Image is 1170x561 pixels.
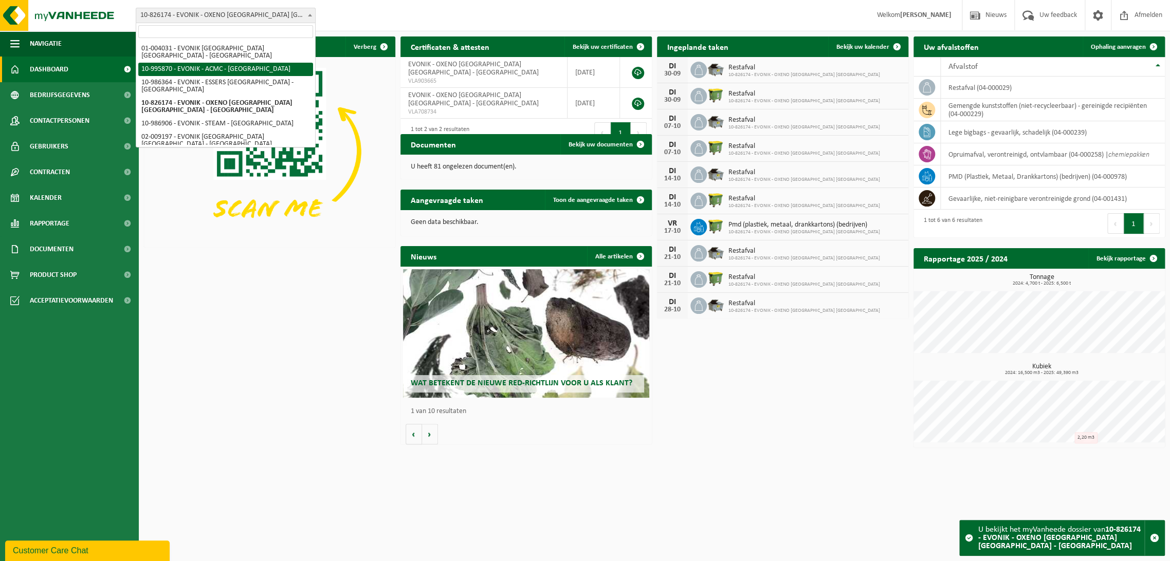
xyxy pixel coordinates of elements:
[1124,213,1144,234] button: 1
[1144,213,1160,234] button: Next
[406,424,422,444] button: Vorige
[1083,36,1164,57] a: Ophaling aanvragen
[411,379,632,387] span: Wat betekent de nieuwe RED-richtlijn voor u als klant?
[400,190,493,210] h2: Aangevraagde taken
[30,211,69,236] span: Rapportage
[408,61,539,77] span: EVONIK - OXENO [GEOGRAPHIC_DATA] [GEOGRAPHIC_DATA] - [GEOGRAPHIC_DATA]
[594,122,611,143] button: Previous
[657,36,739,57] h2: Ingeplande taken
[662,62,683,70] div: DI
[836,44,889,50] span: Bekijk uw kalender
[662,298,683,306] div: DI
[728,177,880,183] span: 10-826174 - EVONIK - OXENO [GEOGRAPHIC_DATA] [GEOGRAPHIC_DATA]
[707,139,724,156] img: WB-1100-HPE-GN-50
[138,130,313,151] li: 02-009197 - EVONIK [GEOGRAPHIC_DATA] [GEOGRAPHIC_DATA] - [GEOGRAPHIC_DATA]
[408,91,539,107] span: EVONIK - OXENO [GEOGRAPHIC_DATA] [GEOGRAPHIC_DATA] - [GEOGRAPHIC_DATA]
[30,82,90,108] span: Bedrijfsgegevens
[919,281,1165,286] span: 2024: 4,700 t - 2025: 6,500 t
[728,308,880,314] span: 10-826174 - EVONIK - OXENO [GEOGRAPHIC_DATA] [GEOGRAPHIC_DATA]
[728,229,880,235] span: 10-826174 - EVONIK - OXENO [GEOGRAPHIC_DATA] [GEOGRAPHIC_DATA]
[913,248,1018,268] h2: Rapportage 2025 / 2024
[707,217,724,235] img: WB-1100-HPE-GN-50
[144,57,395,246] img: Download de VHEPlus App
[411,219,642,226] p: Geen data beschikbaar.
[662,246,683,254] div: DI
[30,31,62,57] span: Navigatie
[941,165,1165,188] td: PMD (Plastiek, Metaal, Drankkartons) (bedrijven) (04-000978)
[30,288,113,313] span: Acceptatievoorwaarden
[662,193,683,201] div: DI
[1107,213,1124,234] button: Previous
[662,254,683,261] div: 21-10
[662,97,683,104] div: 30-09
[553,197,633,203] span: Toon de aangevraagde taken
[919,370,1165,376] span: 2024: 16,500 m3 - 2025: 49,390 m3
[728,255,880,261] span: 10-826174 - EVONIK - OXENO [GEOGRAPHIC_DATA] [GEOGRAPHIC_DATA]
[728,90,880,98] span: Restafval
[941,121,1165,143] td: lege bigbags - gevaarlijk, schadelijk (04-000239)
[728,273,880,282] span: Restafval
[611,122,631,143] button: 1
[568,88,620,119] td: [DATE]
[941,77,1165,99] td: restafval (04-000029)
[662,115,683,123] div: DI
[406,121,469,144] div: 1 tot 2 van 2 resultaten
[564,36,651,57] a: Bekijk uw certificaten
[728,124,880,130] span: 10-826174 - EVONIK - OXENO [GEOGRAPHIC_DATA] [GEOGRAPHIC_DATA]
[422,424,438,444] button: Volgende
[1088,248,1164,269] a: Bekijk rapportage
[728,151,880,157] span: 10-826174 - EVONIK - OXENO [GEOGRAPHIC_DATA] [GEOGRAPHIC_DATA]
[941,143,1165,165] td: opruimafval, verontreinigd, ontvlambaar (04-000258) |
[948,63,978,71] span: Afvalstof
[573,44,633,50] span: Bekijk uw certificaten
[707,113,724,130] img: WB-5000-GAL-GY-01
[138,97,313,117] li: 10-826174 - EVONIK - OXENO [GEOGRAPHIC_DATA] [GEOGRAPHIC_DATA] - [GEOGRAPHIC_DATA]
[728,116,880,124] span: Restafval
[707,165,724,182] img: WB-5000-GAL-GY-01
[728,142,880,151] span: Restafval
[662,272,683,280] div: DI
[913,36,989,57] h2: Uw afvalstoffen
[662,123,683,130] div: 07-10
[30,185,62,211] span: Kalender
[631,122,647,143] button: Next
[662,280,683,287] div: 21-10
[728,195,880,203] span: Restafval
[1074,432,1098,443] div: 2,20 m3
[30,262,77,288] span: Product Shop
[30,108,89,134] span: Contactpersonen
[5,538,172,561] iframe: chat widget
[728,169,880,177] span: Restafval
[707,191,724,209] img: WB-1100-HPE-GN-50
[707,244,724,261] img: WB-5000-GAL-GY-01
[662,70,683,78] div: 30-09
[828,36,907,57] a: Bekijk uw kalender
[662,88,683,97] div: DI
[30,236,74,262] span: Documenten
[728,203,880,209] span: 10-826174 - EVONIK - OXENO [GEOGRAPHIC_DATA] [GEOGRAPHIC_DATA]
[400,134,466,154] h2: Documenten
[662,167,683,175] div: DI
[30,134,68,159] span: Gebruikers
[569,141,633,148] span: Bekijk uw documenten
[1091,44,1146,50] span: Ophaling aanvragen
[728,98,880,104] span: 10-826174 - EVONIK - OXENO [GEOGRAPHIC_DATA] [GEOGRAPHIC_DATA]
[560,134,651,155] a: Bekijk uw documenten
[30,159,70,185] span: Contracten
[411,163,642,171] p: U heeft 81 ongelezen document(en).
[728,64,880,72] span: Restafval
[662,219,683,228] div: VR
[136,8,315,23] span: 10-826174 - EVONIK - OXENO ANTWERPEN NV - ANTWERPEN
[411,408,647,415] p: 1 van 10 resultaten
[403,269,649,398] a: Wat betekent de nieuwe RED-richtlijn voor u als klant?
[1108,151,1149,159] i: chemiepakken
[408,108,559,116] span: VLA708734
[707,270,724,287] img: WB-1100-HPE-GN-50
[545,190,651,210] a: Toon de aangevraagde taken
[978,526,1141,550] strong: 10-826174 - EVONIK - OXENO [GEOGRAPHIC_DATA] [GEOGRAPHIC_DATA] - [GEOGRAPHIC_DATA]
[568,57,620,88] td: [DATE]
[400,246,447,266] h2: Nieuws
[900,11,952,19] strong: [PERSON_NAME]
[707,60,724,78] img: WB-5000-GAL-GY-01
